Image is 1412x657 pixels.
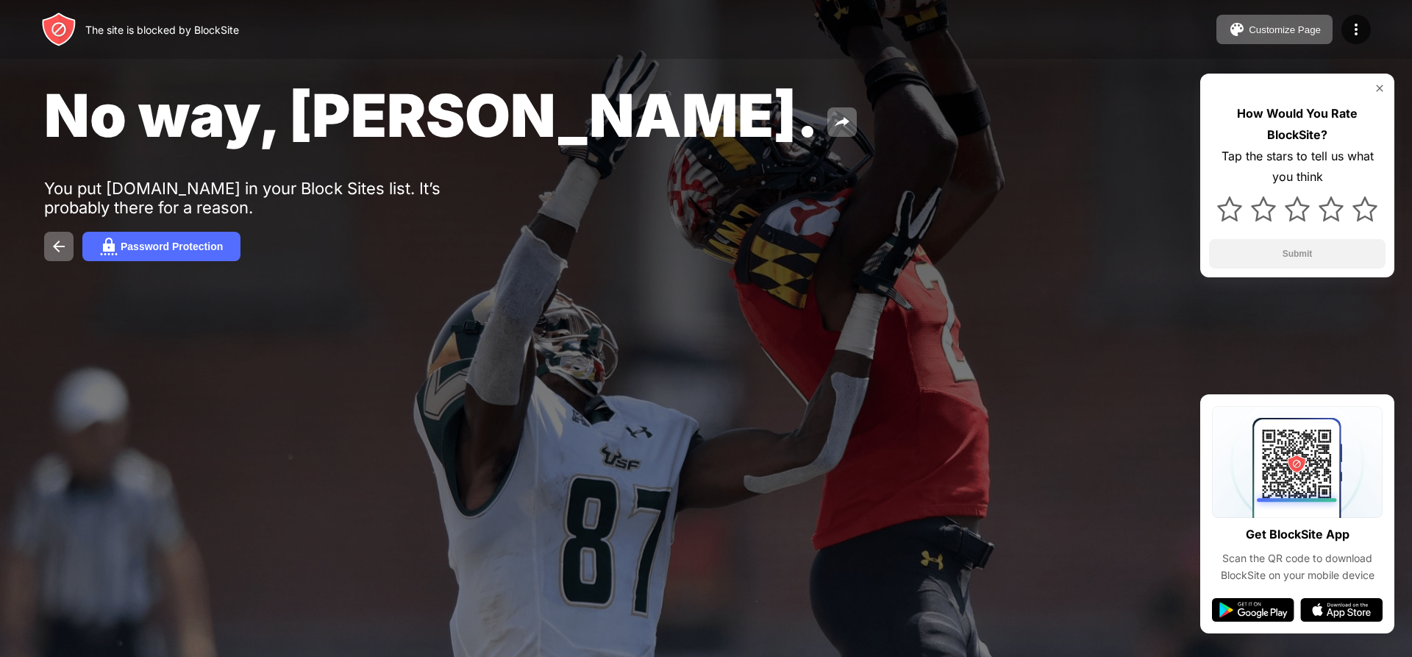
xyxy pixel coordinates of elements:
img: password.svg [100,238,118,255]
button: Password Protection [82,232,240,261]
img: app-store.svg [1300,598,1383,622]
img: star.svg [1352,196,1377,221]
div: Password Protection [121,241,223,252]
img: qrcode.svg [1212,406,1383,518]
button: Submit [1209,239,1386,269]
div: How Would You Rate BlockSite? [1209,103,1386,146]
div: Scan the QR code to download BlockSite on your mobile device [1212,550,1383,583]
img: star.svg [1285,196,1310,221]
img: google-play.svg [1212,598,1294,622]
img: menu-icon.svg [1347,21,1365,38]
div: Get BlockSite App [1246,524,1349,545]
div: You put [DOMAIN_NAME] in your Block Sites list. It’s probably there for a reason. [44,179,499,217]
img: star.svg [1251,196,1276,221]
span: No way, [PERSON_NAME]. [44,79,819,151]
div: Customize Page [1249,24,1321,35]
img: header-logo.svg [41,12,76,47]
img: star.svg [1319,196,1344,221]
button: Customize Page [1216,15,1333,44]
div: The site is blocked by BlockSite [85,24,239,36]
img: rate-us-close.svg [1374,82,1386,94]
div: Tap the stars to tell us what you think [1209,146,1386,188]
img: star.svg [1217,196,1242,221]
img: back.svg [50,238,68,255]
img: pallet.svg [1228,21,1246,38]
img: share.svg [833,113,851,131]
